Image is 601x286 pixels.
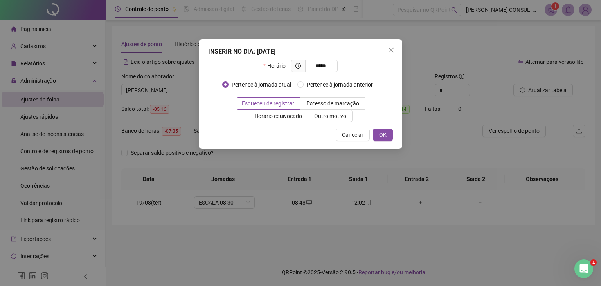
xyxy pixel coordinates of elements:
span: Pertence à jornada anterior [304,80,376,89]
span: Outro motivo [314,113,346,119]
span: clock-circle [295,63,301,69]
span: Excesso de marcação [306,100,359,107]
span: OK [379,130,387,139]
label: Horário [263,60,290,72]
span: Pertence à jornada atual [229,80,294,89]
span: Horário equivocado [254,113,302,119]
span: close [388,47,394,53]
button: Cancelar [336,129,370,141]
span: 1 [590,259,597,266]
div: INSERIR NO DIA : [DATE] [208,47,393,56]
button: OK [373,129,393,141]
span: Esqueceu de registrar [242,100,294,107]
span: Cancelar [342,130,363,139]
iframe: Intercom live chat [574,259,593,278]
button: Close [385,44,398,56]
